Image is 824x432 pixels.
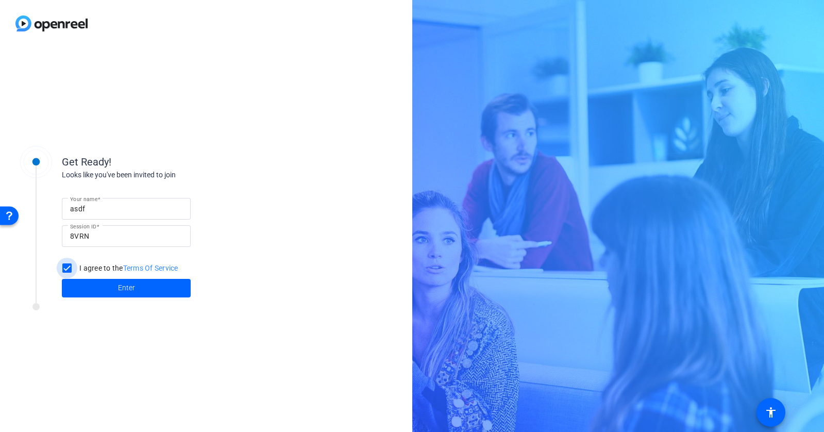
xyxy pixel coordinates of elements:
[62,154,268,170] div: Get Ready!
[70,223,96,229] mat-label: Session ID
[765,406,777,419] mat-icon: accessibility
[77,263,178,273] label: I agree to the
[70,196,97,202] mat-label: Your name
[62,279,191,297] button: Enter
[62,170,268,180] div: Looks like you've been invited to join
[118,283,135,293] span: Enter
[123,264,178,272] a: Terms Of Service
